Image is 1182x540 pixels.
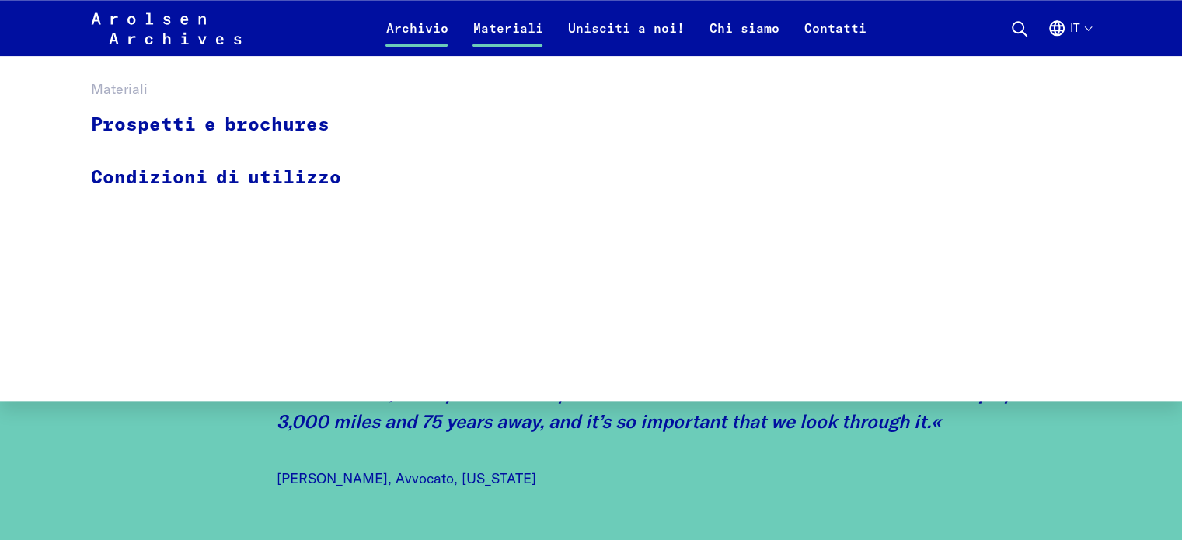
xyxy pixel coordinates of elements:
ul: Materiali [91,99,361,204]
a: Condizioni di utilizzo [91,152,361,204]
a: Unisciti a noi! [555,19,696,56]
a: Prospetti e brochures [91,99,361,152]
nav: Primaria [373,9,878,47]
a: Contatti [791,19,878,56]
a: Archivio [373,19,460,56]
cite: [PERSON_NAME], Avvocato, [US_STATE] [277,469,536,487]
a: Materiali [460,19,555,56]
a: Chi siamo [696,19,791,56]
button: Italiano, selezione lingua [1048,19,1091,56]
